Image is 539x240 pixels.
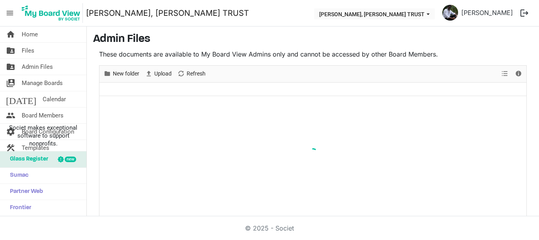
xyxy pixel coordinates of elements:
[6,168,28,183] span: Sumac
[2,6,17,21] span: menu
[6,200,31,216] span: Frontier
[4,124,83,147] span: Societ makes exceptional software to support nonprofits.
[6,91,36,107] span: [DATE]
[22,59,53,75] span: Admin Files
[22,26,38,42] span: Home
[6,151,48,167] span: Glass Register
[6,75,15,91] span: switch_account
[22,75,63,91] span: Manage Boards
[6,108,15,123] span: people
[458,5,516,21] a: [PERSON_NAME]
[6,59,15,75] span: folder_shared
[22,43,34,59] span: Files
[99,49,527,59] p: These documents are available to My Board View Admins only and cannot be accessed by other Board ...
[86,5,249,21] a: [PERSON_NAME], [PERSON_NAME] TRUST
[93,33,533,46] h3: Admin Files
[6,43,15,59] span: folder_shared
[516,5,533,21] button: logout
[22,108,64,123] span: Board Members
[19,3,83,23] img: My Board View Logo
[245,224,294,232] a: © 2025 - Societ
[6,184,43,200] span: Partner Web
[442,5,458,21] img: hSUB5Hwbk44obJUHC4p8SpJiBkby1CPMa6WHdO4unjbwNk2QqmooFCj6Eu6u6-Q6MUaBHHRodFmU3PnQOABFnA_thumb.png
[65,157,76,162] div: new
[19,3,86,23] a: My Board View Logo
[6,26,15,42] span: home
[314,8,435,19] button: THERESA BHAVAN, IMMANUEL CHARITABLE TRUST dropdownbutton
[43,91,66,107] span: Calendar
